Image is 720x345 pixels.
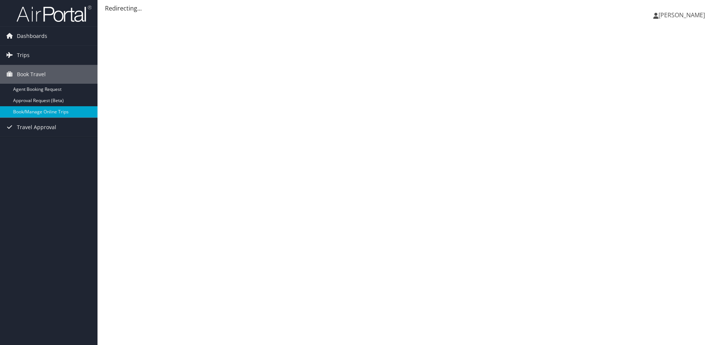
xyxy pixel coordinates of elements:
[658,11,705,19] span: [PERSON_NAME]
[17,118,56,137] span: Travel Approval
[105,4,712,13] div: Redirecting...
[16,5,91,23] img: airportal-logo.png
[17,65,46,84] span: Book Travel
[653,4,712,26] a: [PERSON_NAME]
[17,27,47,45] span: Dashboards
[17,46,30,65] span: Trips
